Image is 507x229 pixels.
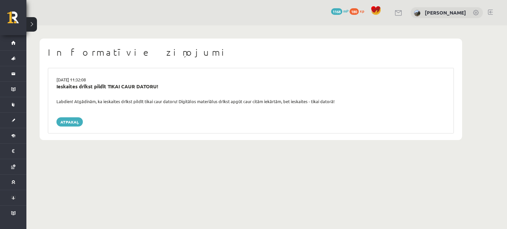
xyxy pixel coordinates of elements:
[414,10,421,16] img: Elizabete Marta Ziļeva
[343,8,349,14] span: mP
[331,8,349,14] a: 1168 mP
[350,8,359,15] span: 180
[56,83,445,90] div: Ieskaites drīkst pildīt TIKAI CAUR DATORU!
[7,12,26,28] a: Rīgas 1. Tālmācības vidusskola
[51,76,450,83] div: [DATE] 11:32:08
[48,47,454,58] h1: Informatīvie ziņojumi
[56,117,83,127] a: Atpakaļ
[425,9,466,16] a: [PERSON_NAME]
[350,8,367,14] a: 180 xp
[51,98,450,105] div: Labdien! Atgādinām, ka ieskaites drīkst pildīt tikai caur datoru! Digitālos materiālus drīkst apg...
[360,8,364,14] span: xp
[331,8,342,15] span: 1168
